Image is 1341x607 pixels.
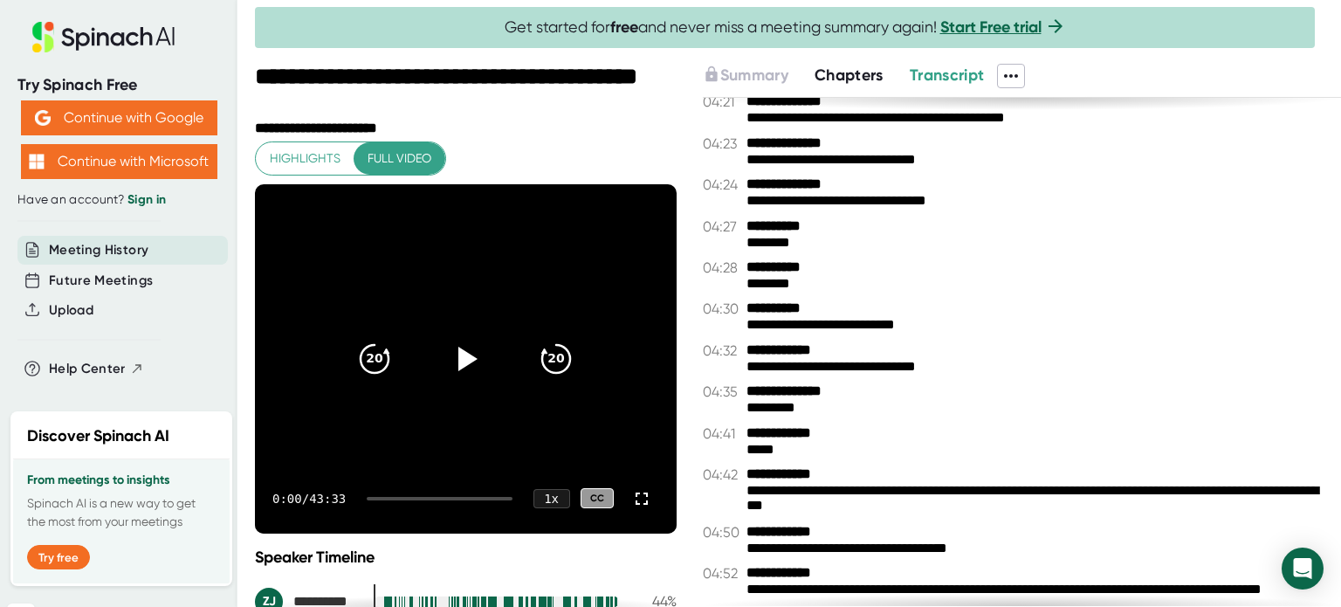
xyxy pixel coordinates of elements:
span: 04:21 [703,93,742,110]
img: Aehbyd4JwY73AAAAAElFTkSuQmCC [35,110,51,126]
span: 04:32 [703,342,742,359]
div: 0:00 / 43:33 [272,492,346,506]
button: Future Meetings [49,271,153,291]
span: 04:50 [703,524,742,541]
button: Help Center [49,359,144,379]
span: Summary [720,66,788,85]
span: 04:42 [703,466,742,483]
button: Chapters [815,64,884,87]
a: Start Free trial [940,17,1042,37]
span: 04:52 [703,565,742,582]
span: 04:28 [703,259,742,276]
button: Try free [27,545,90,569]
span: 04:35 [703,383,742,400]
button: Summary [703,64,788,87]
span: Help Center [49,359,126,379]
button: Upload [49,300,93,321]
span: Highlights [270,148,340,169]
button: Continue with Google [21,100,217,135]
span: 04:41 [703,425,742,442]
span: Full video [368,148,431,169]
span: 04:23 [703,135,742,152]
span: Get started for and never miss a meeting summary again! [505,17,1066,38]
b: free [610,17,638,37]
button: Transcript [910,64,985,87]
div: Speaker Timeline [255,548,677,567]
span: Transcript [910,66,985,85]
button: Meeting History [49,240,148,260]
div: Upgrade to access [703,64,815,88]
div: Open Intercom Messenger [1282,548,1324,590]
button: Highlights [256,142,354,175]
button: Full video [354,142,445,175]
h3: From meetings to insights [27,473,216,487]
span: 04:27 [703,218,742,235]
div: CC [581,488,614,508]
div: Try Spinach Free [17,75,220,95]
p: Spinach AI is a new way to get the most from your meetings [27,494,216,531]
button: Continue with Microsoft [21,144,217,179]
h2: Discover Spinach AI [27,424,169,448]
div: Have an account? [17,192,220,208]
div: 1 x [533,489,570,508]
span: 04:30 [703,300,742,317]
a: Sign in [127,192,166,207]
span: 04:24 [703,176,742,193]
span: Chapters [815,66,884,85]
